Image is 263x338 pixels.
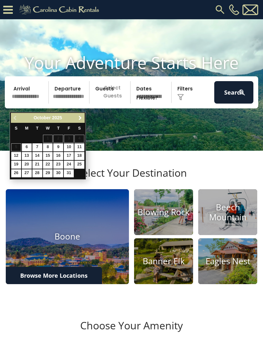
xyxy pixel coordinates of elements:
span: Next [78,115,83,121]
a: 30 [53,169,63,177]
span: Saturday [78,126,81,131]
a: 29 [43,169,53,177]
span: Tuesday [36,126,38,131]
span: October [34,115,51,120]
a: 26 [11,169,21,177]
h3: Select Your Destination [5,167,258,189]
a: 7 [32,143,42,151]
p: Select Guests [91,81,130,104]
a: 20 [22,161,32,169]
h4: Eagles Nest [198,256,257,266]
a: 10 [64,143,74,151]
a: 24 [64,161,74,169]
a: Beech Mountain [198,189,257,235]
a: 14 [32,152,42,160]
a: 25 [74,161,84,169]
a: Banner Elk [134,238,193,284]
img: filter--v1.png [177,94,184,100]
span: 2025 [52,115,62,120]
a: 13 [22,152,32,160]
a: 28 [32,169,42,177]
h4: Blowing Rock [134,207,193,217]
a: 23 [53,161,63,169]
a: 19 [11,161,21,169]
span: Friday [68,126,70,131]
span: Thursday [57,126,60,131]
a: 17 [64,152,74,160]
a: 31 [64,169,74,177]
a: 22 [43,161,53,169]
h4: Banner Elk [134,256,193,266]
a: Blowing Rock [134,189,193,235]
button: Search [214,81,253,104]
span: Wednesday [46,126,50,131]
a: Next [76,114,84,122]
img: Khaki-logo.png [16,3,105,16]
a: 6 [22,143,32,151]
img: search-regular.svg [214,4,226,15]
span: Monday [25,126,29,131]
span: Sunday [15,126,17,131]
a: Eagles Nest [198,238,257,284]
img: search-regular-white.png [238,89,246,97]
a: 11 [74,143,84,151]
a: Browse More Locations [6,267,102,284]
a: 8 [43,143,53,151]
a: [PHONE_NUMBER] [227,4,241,15]
a: 9 [53,143,63,151]
h4: Beech Mountain [198,202,257,222]
a: 16 [53,152,63,160]
h4: Boone [6,232,129,242]
a: 18 [74,152,84,160]
a: 27 [22,169,32,177]
a: Boone [6,189,129,284]
a: 21 [32,161,42,169]
h1: Your Adventure Starts Here [5,53,258,72]
a: 15 [43,152,53,160]
a: 12 [11,152,21,160]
